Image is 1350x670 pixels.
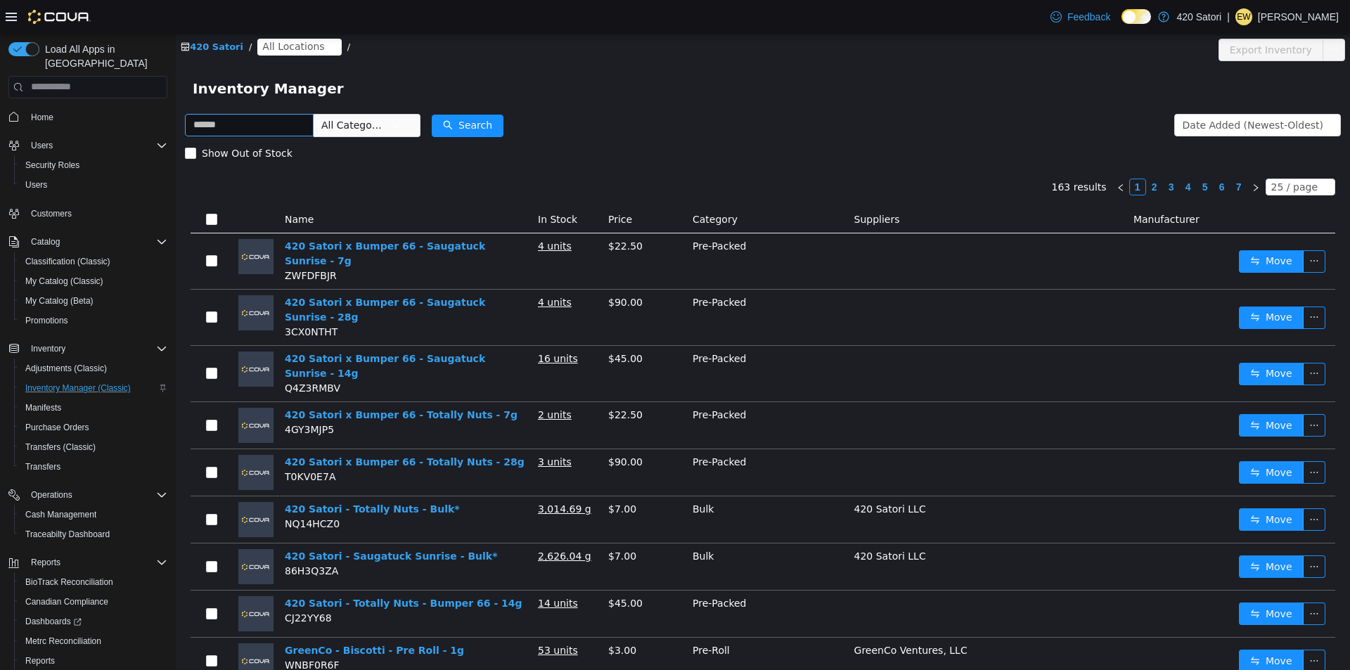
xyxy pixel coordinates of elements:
[511,604,673,651] td: Pre-Roll
[1127,329,1150,352] button: icon: ellipsis
[1127,380,1150,403] button: icon: ellipsis
[25,554,66,571] button: Reports
[39,42,167,70] span: Load All Apps in [GEOGRAPHIC_DATA]
[109,470,284,481] a: 420 Satori - Totally Nuts - Bulk*
[20,292,167,309] span: My Catalog (Beta)
[511,510,673,557] td: Bulk
[511,312,673,368] td: Pre-Packed
[25,402,61,413] span: Manifests
[20,613,87,630] a: Dashboards
[1021,145,1038,162] li: 5
[1227,8,1230,25] p: |
[1121,9,1151,24] input: Dark Mode
[25,554,167,571] span: Reports
[25,363,107,374] span: Adjustments (Classic)
[14,505,173,524] button: Cash Management
[1007,81,1147,102] div: Date Added (Newest-Oldest)
[20,292,99,309] a: My Catalog (Beta)
[362,564,402,575] u: 14 units
[20,360,167,377] span: Adjustments (Classic)
[1076,150,1084,158] i: icon: right
[953,145,970,162] li: 1
[1121,24,1122,25] span: Dark Mode
[511,256,673,312] td: Pre-Packed
[362,470,416,481] u: 3,014.69 g
[20,439,101,456] a: Transfers (Classic)
[20,593,167,610] span: Canadian Compliance
[14,524,173,544] button: Traceabilty Dashboard
[172,8,174,18] span: /
[20,253,116,270] a: Classification (Classic)
[25,340,71,357] button: Inventory
[63,515,98,550] img: 420 Satori - Saugatuck Sunrise - Bulk* placeholder
[109,611,288,622] a: GreenCo - Biscotti - Pre Roll - 1g
[14,457,173,477] button: Transfers
[20,419,167,436] span: Purchase Orders
[63,468,98,503] img: 420 Satori - Totally Nuts - Bulk* placeholder
[109,319,309,345] a: 420 Satori x Bumper 66 - Saugatuck Sunrise - 14g
[25,233,167,250] span: Catalog
[28,10,91,24] img: Cova
[31,489,72,501] span: Operations
[25,233,65,250] button: Catalog
[1063,522,1128,544] button: icon: swapMove
[31,343,65,354] span: Inventory
[109,532,162,543] span: 86H3Q3ZA
[1038,145,1055,162] li: 6
[1237,8,1250,25] span: EW
[109,423,349,434] a: 420 Satori x Bumper 66 - Totally Nuts - 28g
[73,8,76,18] span: /
[1063,427,1128,450] button: icon: swapMove
[971,146,986,161] a: 2
[1127,427,1150,450] button: icon: ellipsis
[1127,217,1150,239] button: icon: ellipsis
[109,349,165,360] span: Q4Z3RMBV
[14,271,173,291] button: My Catalog (Classic)
[63,421,98,456] img: 420 Satori x Bumper 66 - Totally Nuts - 28g placeholder
[954,146,970,161] a: 1
[20,176,53,193] a: Users
[25,636,101,647] span: Metrc Reconciliation
[1043,5,1147,27] button: Export Inventory
[20,526,167,543] span: Traceabilty Dashboard
[1258,8,1339,25] p: [PERSON_NAME]
[362,319,402,330] u: 16 units
[109,437,160,449] span: T0KV0E7A
[17,44,176,66] span: Inventory Manager
[14,612,173,631] a: Dashboards
[109,517,321,528] a: 420 Satori - Saugatuck Sunrise - Bulk*
[20,312,74,329] a: Promotions
[20,157,85,174] a: Security Roles
[14,175,173,195] button: Users
[1235,8,1252,25] div: Elizabeth Wall
[20,526,115,543] a: Traceabilty Dashboard
[14,291,173,311] button: My Catalog (Beta)
[14,437,173,457] button: Transfers (Classic)
[362,517,416,528] u: 2,626.04 g
[256,81,328,103] button: icon: searchSearch
[362,180,401,191] span: In Stock
[20,157,167,174] span: Security Roles
[25,137,58,154] button: Users
[25,422,89,433] span: Purchase Orders
[109,375,342,387] a: 420 Satori x Bumper 66 - Totally Nuts - 7g
[3,107,173,127] button: Home
[25,382,131,394] span: Inventory Manager (Classic)
[217,87,225,97] i: icon: down
[679,611,792,622] span: GreenCo Ventures, LLC
[109,292,162,304] span: 3CX0NTHT
[14,398,173,418] button: Manifests
[25,179,47,191] span: Users
[20,419,95,436] a: Purchase Orders
[20,380,167,397] span: Inventory Manager (Classic)
[1127,475,1150,497] button: icon: ellipsis
[20,312,167,329] span: Promotions
[1176,8,1221,25] p: 420 Satori
[20,633,167,650] span: Metrc Reconciliation
[987,145,1004,162] li: 3
[1072,145,1088,162] li: Next Page
[432,611,461,622] span: $3.00
[63,318,98,353] img: 420 Satori x Bumper 66 - Saugatuck Sunrise - 14g placeholder
[1063,569,1128,591] button: icon: swapMove
[517,180,562,191] span: Category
